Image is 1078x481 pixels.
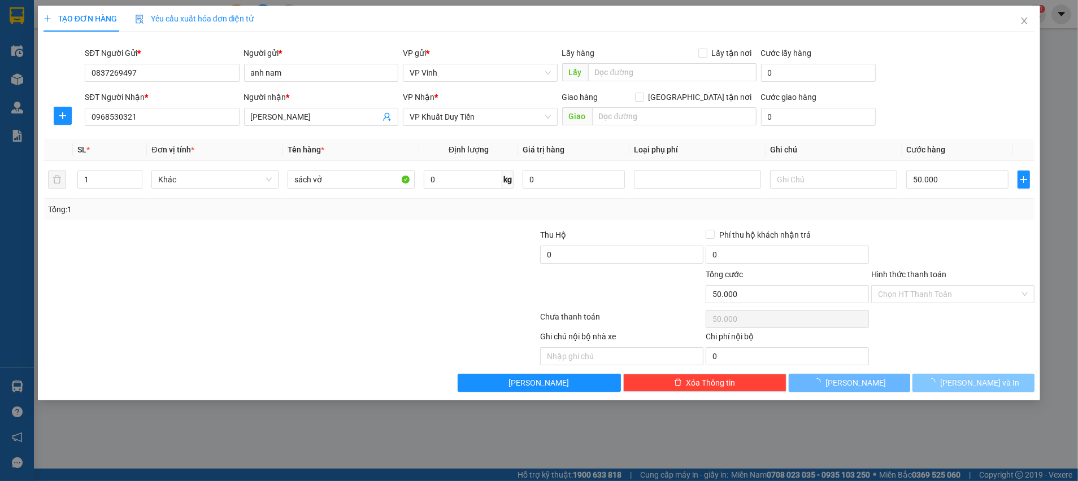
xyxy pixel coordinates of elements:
button: plus [54,107,72,125]
button: [PERSON_NAME] [458,374,621,392]
span: plus [54,111,71,120]
input: Ghi Chú [770,170,897,189]
span: Giá trị hàng [523,145,564,154]
input: Cước lấy hàng [761,64,876,82]
img: logo.jpg [14,14,71,71]
label: Cước lấy hàng [761,49,812,58]
span: VP Khuất Duy Tiến [410,108,551,125]
div: Chi phí nội bộ [706,330,869,347]
span: [GEOGRAPHIC_DATA] tận nơi [644,91,757,103]
span: Giao hàng [562,93,598,102]
span: [PERSON_NAME] [509,377,570,389]
div: Ghi chú nội bộ nhà xe [540,330,703,347]
div: Chưa thanh toán [539,311,705,330]
span: Xóa Thông tin [686,377,736,389]
span: loading [928,378,940,386]
span: loading [813,378,825,386]
div: Tổng: 1 [48,203,416,216]
li: [PERSON_NAME], [PERSON_NAME] [106,28,472,42]
button: [PERSON_NAME] và In [912,374,1034,392]
button: [PERSON_NAME] [789,374,911,392]
span: close [1020,16,1029,25]
div: Người gửi [244,47,399,59]
img: icon [135,15,144,24]
button: delete [48,170,66,189]
span: VP Vinh [410,64,551,81]
th: Loại phụ phí [629,139,766,161]
button: deleteXóa Thông tin [623,374,786,392]
span: Lấy tận nơi [707,47,757,59]
li: Hotline: 02386655777, 02462925925, 0944789456 [106,42,472,56]
div: SĐT Người Gửi [85,47,240,59]
span: Lấy hàng [562,49,595,58]
span: [PERSON_NAME] [825,377,886,389]
span: TẠO ĐƠN HÀNG [44,14,117,23]
input: Dọc đường [592,107,757,125]
span: Cước hàng [906,145,945,154]
label: Hình thức thanh toán [871,270,946,279]
span: Tên hàng [288,145,324,154]
span: user-add [382,112,392,121]
div: SĐT Người Nhận [85,91,240,103]
span: Phí thu hộ khách nhận trả [715,229,815,241]
input: Dọc đường [588,63,757,81]
span: plus [1018,175,1029,184]
label: Cước giao hàng [761,93,817,102]
span: VP Nhận [403,93,434,102]
span: Giao [562,107,592,125]
span: Khác [158,171,272,188]
input: 0 [523,170,625,189]
th: Ghi chú [766,139,902,161]
span: SL [77,145,86,154]
span: [PERSON_NAME] và In [940,377,1019,389]
span: plus [44,15,51,23]
span: kg [502,170,514,189]
button: plus [1018,170,1030,189]
span: Định lượng [449,145,489,154]
div: Người nhận [244,91,399,103]
input: Nhập ghi chú [540,347,703,365]
b: GỬI : VP Vinh [14,82,107,100]
span: Tổng cước [706,270,743,279]
div: VP gửi [403,47,558,59]
span: Lấy [562,63,588,81]
span: Yêu cầu xuất hóa đơn điện tử [135,14,254,23]
span: delete [674,378,682,387]
span: Đơn vị tính [151,145,194,154]
span: Thu Hộ [540,230,566,239]
input: Cước giao hàng [761,108,876,126]
button: Close [1009,6,1040,37]
input: VD: Bàn, Ghế [288,170,415,189]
